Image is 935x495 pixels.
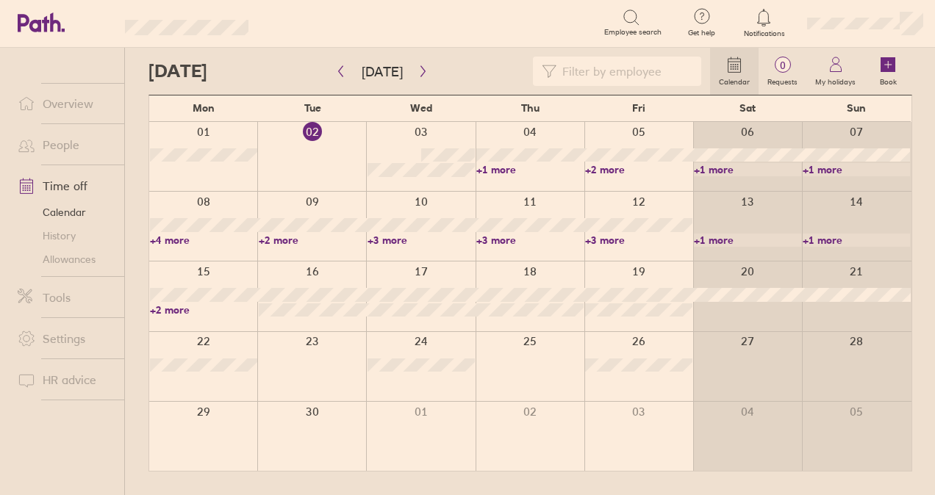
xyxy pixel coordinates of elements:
[585,234,692,247] a: +3 more
[368,234,475,247] a: +3 more
[632,102,645,114] span: Fri
[350,59,415,84] button: [DATE]
[410,102,432,114] span: Wed
[193,102,215,114] span: Mon
[6,283,124,312] a: Tools
[6,89,124,118] a: Overview
[150,303,257,317] a: +2 more
[710,48,759,95] a: Calendar
[604,28,662,37] span: Employee search
[694,163,801,176] a: +1 more
[6,324,124,353] a: Settings
[556,57,692,85] input: Filter by employee
[304,102,321,114] span: Tue
[759,59,806,71] span: 0
[6,224,124,247] a: History
[476,163,584,176] a: +1 more
[6,365,124,394] a: HR advice
[710,73,759,87] label: Calendar
[759,73,806,87] label: Requests
[694,234,801,247] a: +1 more
[521,102,540,114] span: Thu
[871,73,906,87] label: Book
[6,200,124,224] a: Calendar
[864,48,911,95] a: Book
[806,48,864,95] a: My holidays
[585,163,692,176] a: +2 more
[759,48,806,95] a: 0Requests
[6,247,124,271] a: Allowances
[678,29,726,37] span: Get help
[739,102,756,114] span: Sat
[150,234,257,247] a: +4 more
[259,234,366,247] a: +2 more
[740,7,788,38] a: Notifications
[288,15,326,29] div: Search
[6,171,124,200] a: Time off
[806,73,864,87] label: My holidays
[6,130,124,159] a: People
[740,29,788,38] span: Notifications
[476,234,584,247] a: +3 more
[847,102,866,114] span: Sun
[803,163,910,176] a: +1 more
[803,234,910,247] a: +1 more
